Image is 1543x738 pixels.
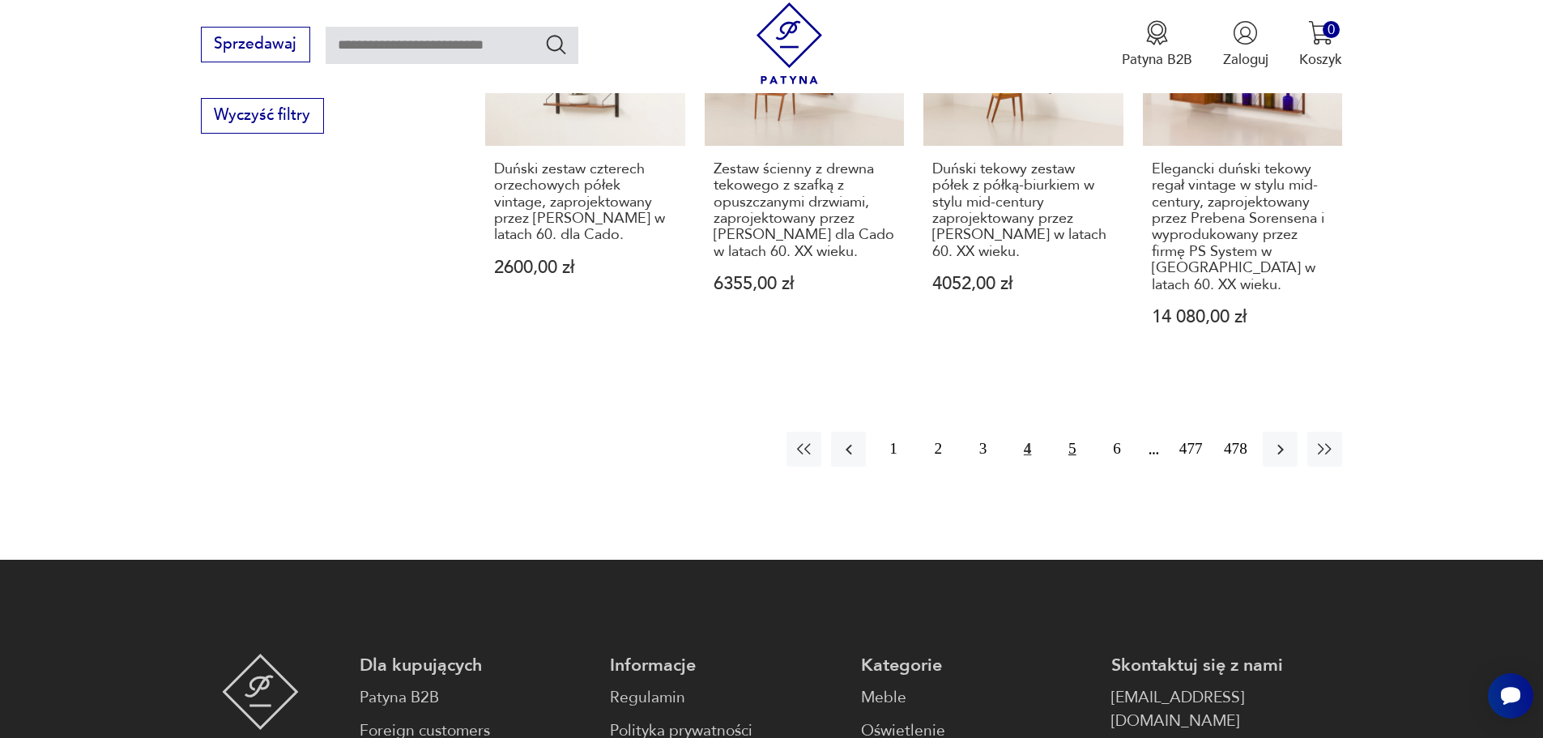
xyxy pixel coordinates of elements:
p: 14 080,00 zł [1152,309,1334,326]
img: Ikona koszyka [1308,20,1333,45]
p: Dla kupujących [360,654,590,677]
iframe: Smartsupp widget button [1488,673,1533,719]
p: Informacje [610,654,841,677]
button: 2 [921,432,956,467]
h3: Zestaw ścienny z drewna tekowego z szafką z opuszczanymi drzwiami, zaprojektowany przez [PERSON_N... [714,161,896,260]
a: Meble [861,686,1092,710]
a: Sprzedawaj [201,39,310,52]
button: 478 [1218,432,1253,467]
p: Patyna B2B [1122,50,1192,69]
img: Patyna - sklep z meblami i dekoracjami vintage [222,654,299,730]
button: 6 [1099,432,1134,467]
button: 4 [1010,432,1045,467]
a: [EMAIL_ADDRESS][DOMAIN_NAME] [1111,686,1342,733]
h3: Elegancki duński tekowy regał vintage w stylu mid-century, zaprojektowany przez Prebena Sorensena... [1152,161,1334,293]
img: Patyna - sklep z meblami i dekoracjami vintage [748,2,830,84]
button: 477 [1174,432,1208,467]
p: Skontaktuj się z nami [1111,654,1342,677]
button: Szukaj [544,32,568,56]
h3: Duński tekowy zestaw półek z półką-biurkiem w stylu mid-century zaprojektowany przez [PERSON_NAME... [932,161,1115,260]
p: Zaloguj [1223,50,1268,69]
button: 3 [965,432,1000,467]
a: Ikona medaluPatyna B2B [1122,20,1192,69]
p: Kategorie [861,654,1092,677]
button: 1 [876,432,910,467]
p: 2600,00 zł [494,259,676,276]
p: 6355,00 zł [714,275,896,292]
p: Koszyk [1299,50,1342,69]
button: Sprzedawaj [201,27,310,62]
button: 5 [1055,432,1089,467]
img: Ikonka użytkownika [1233,20,1258,45]
a: Patyna B2B [360,686,590,710]
a: Regulamin [610,686,841,710]
button: Patyna B2B [1122,20,1192,69]
button: Wyczyść filtry [201,98,324,134]
img: Ikona medalu [1144,20,1170,45]
button: 0Koszyk [1299,20,1342,69]
p: 4052,00 zł [932,275,1115,292]
button: Zaloguj [1223,20,1268,69]
div: 0 [1323,21,1340,38]
h3: Duński zestaw czterech orzechowych półek vintage, zaprojektowany przez [PERSON_NAME] w latach 60.... [494,161,676,244]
